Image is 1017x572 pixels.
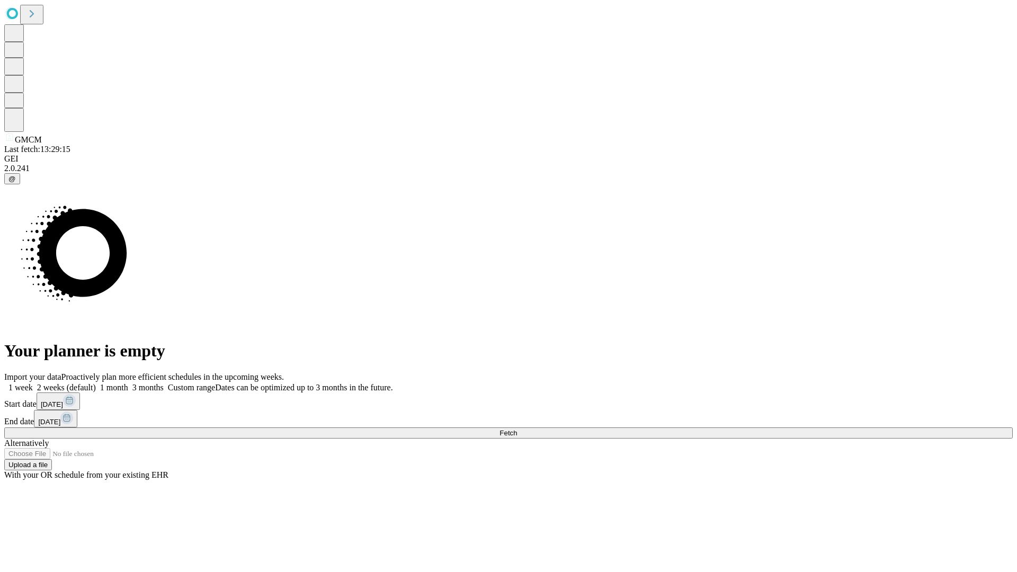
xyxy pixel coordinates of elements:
[4,470,168,479] span: With your OR schedule from your existing EHR
[4,372,61,381] span: Import your data
[499,429,517,437] span: Fetch
[37,392,80,410] button: [DATE]
[4,459,52,470] button: Upload a file
[4,427,1013,439] button: Fetch
[4,145,70,154] span: Last fetch: 13:29:15
[4,341,1013,361] h1: Your planner is empty
[15,135,42,144] span: GMCM
[168,383,215,392] span: Custom range
[61,372,284,381] span: Proactively plan more efficient schedules in the upcoming weeks.
[38,418,60,426] span: [DATE]
[4,392,1013,410] div: Start date
[215,383,392,392] span: Dates can be optimized up to 3 months in the future.
[41,400,63,408] span: [DATE]
[34,410,77,427] button: [DATE]
[8,175,16,183] span: @
[4,164,1013,173] div: 2.0.241
[4,410,1013,427] div: End date
[4,154,1013,164] div: GEI
[132,383,164,392] span: 3 months
[100,383,128,392] span: 1 month
[37,383,96,392] span: 2 weeks (default)
[4,173,20,184] button: @
[4,439,49,448] span: Alternatively
[8,383,33,392] span: 1 week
